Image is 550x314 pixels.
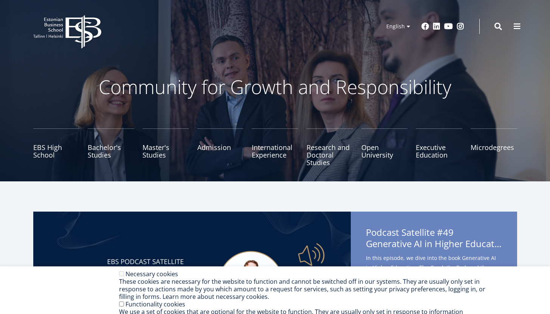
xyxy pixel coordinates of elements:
[252,128,298,166] a: International Experience
[75,76,476,98] p: Community for Growth and Responsibility
[119,278,490,300] div: These cookies are necessary for the website to function and cannot be switched off in our systems...
[143,128,189,166] a: Master's Studies
[366,238,502,249] span: Generative AI in Higher Education: The Good, the Bad, and the Ugly
[416,128,462,166] a: Executive Education
[366,253,502,300] span: In this episode, we dive into the book Generative AI in Higher Education: The Good, the Bad, and ...
[421,23,429,30] a: Facebook
[444,23,453,30] a: Youtube
[197,128,244,166] a: Admission
[88,128,134,166] a: Bachelor's Studies
[361,128,408,166] a: Open University
[125,300,185,308] label: Functionality cookies
[471,128,517,166] a: Microdegrees
[33,128,80,166] a: EBS High School
[366,227,502,252] span: Podcast Satellite #49
[125,270,178,278] label: Necessary cookies
[307,128,353,166] a: Research and Doctoral Studies
[433,23,440,30] a: Linkedin
[457,23,464,30] a: Instagram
